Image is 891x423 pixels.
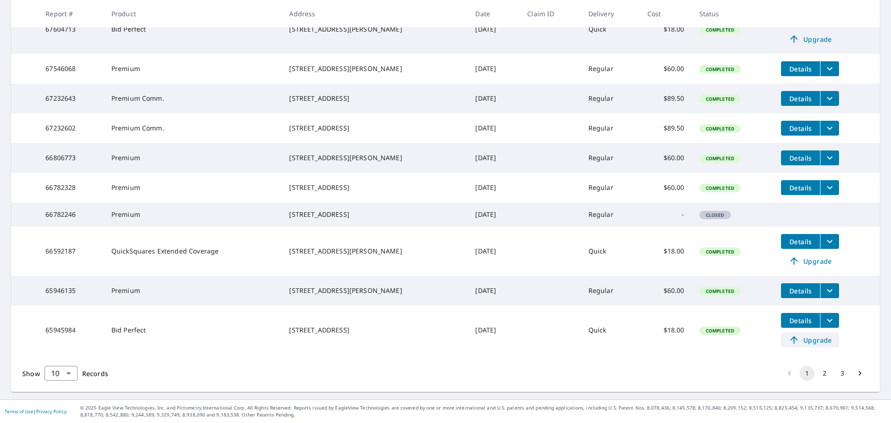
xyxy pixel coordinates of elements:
td: Bid Perfect [104,5,282,54]
td: [DATE] [468,306,520,355]
td: 66782328 [38,173,104,202]
div: [STREET_ADDRESS][PERSON_NAME] [289,153,460,163]
div: Show 10 records [45,366,77,381]
div: [STREET_ADDRESS] [289,210,460,219]
td: 65946135 [38,276,104,306]
button: filesDropdownBtn-67232643 [820,91,839,106]
span: Completed [700,26,740,33]
span: Details [787,286,814,295]
span: Completed [700,185,740,191]
div: [STREET_ADDRESS] [289,325,460,335]
td: [DATE] [468,84,520,113]
span: Details [787,154,814,163]
span: Completed [700,66,740,72]
td: $18.00 [640,306,692,355]
td: Premium [104,276,282,306]
button: filesDropdownBtn-66806773 [820,150,839,165]
button: filesDropdownBtn-67546068 [820,61,839,76]
td: $60.00 [640,54,692,84]
td: Premium Comm. [104,84,282,113]
a: Upgrade [781,332,839,347]
td: [DATE] [468,54,520,84]
a: Privacy Policy [36,408,66,415]
button: filesDropdownBtn-67232602 [820,121,839,136]
td: $60.00 [640,276,692,306]
button: filesDropdownBtn-65945984 [820,313,839,328]
div: [STREET_ADDRESS][PERSON_NAME] [289,64,460,73]
td: Regular [581,84,640,113]
button: detailsBtn-66806773 [781,150,820,165]
button: detailsBtn-67232643 [781,91,820,106]
td: 67232643 [38,84,104,113]
td: Premium [104,143,282,173]
button: Go to page 3 [835,366,850,381]
td: Premium [104,173,282,202]
span: Completed [700,96,740,102]
button: page 1 [800,366,814,381]
td: - [640,202,692,227]
td: [DATE] [468,173,520,202]
td: $89.50 [640,113,692,143]
p: | [5,409,66,414]
button: filesDropdownBtn-66782328 [820,180,839,195]
td: $18.00 [640,5,692,54]
button: detailsBtn-66782328 [781,180,820,195]
a: Upgrade [781,32,839,46]
td: Quick [581,306,640,355]
span: Records [82,369,108,378]
a: Terms of Use [5,408,33,415]
td: Bid Perfect [104,306,282,355]
span: Details [787,316,814,325]
nav: pagination navigation [781,366,869,381]
button: detailsBtn-66592187 [781,234,820,249]
td: 66782246 [38,202,104,227]
td: Regular [581,173,640,202]
button: Go to page 2 [817,366,832,381]
td: Premium [104,202,282,227]
span: Details [787,65,814,73]
td: [DATE] [468,202,520,227]
td: Premium [104,54,282,84]
td: [DATE] [468,5,520,54]
td: [DATE] [468,227,520,276]
td: Quick [581,227,640,276]
button: Go to next page [852,366,867,381]
td: 65945984 [38,306,104,355]
button: detailsBtn-65946135 [781,283,820,298]
td: $60.00 [640,173,692,202]
div: [STREET_ADDRESS] [289,94,460,103]
span: Completed [700,125,740,132]
span: Show [22,369,40,378]
td: 67604713 [38,5,104,54]
td: Regular [581,276,640,306]
td: $89.50 [640,84,692,113]
span: Completed [700,327,740,334]
span: Completed [700,288,740,294]
span: Details [787,124,814,133]
td: $60.00 [640,143,692,173]
td: 67232602 [38,113,104,143]
button: filesDropdownBtn-66592187 [820,234,839,249]
td: 66806773 [38,143,104,173]
span: Completed [700,248,740,255]
div: [STREET_ADDRESS] [289,124,460,133]
span: Completed [700,155,740,162]
td: Regular [581,113,640,143]
td: 66592187 [38,227,104,276]
span: Closed [700,212,730,218]
td: $18.00 [640,227,692,276]
span: Upgrade [787,334,833,345]
div: [STREET_ADDRESS][PERSON_NAME] [289,286,460,295]
td: QuickSquares Extended Coverage [104,227,282,276]
div: [STREET_ADDRESS][PERSON_NAME] [289,25,460,34]
td: Premium Comm. [104,113,282,143]
div: [STREET_ADDRESS][PERSON_NAME] [289,247,460,256]
span: Details [787,237,814,246]
div: 10 [45,360,77,386]
button: detailsBtn-67546068 [781,61,820,76]
td: Regular [581,143,640,173]
button: filesDropdownBtn-65946135 [820,283,839,298]
button: detailsBtn-65945984 [781,313,820,328]
td: [DATE] [468,276,520,306]
p: © 2025 Eagle View Technologies, Inc. and Pictometry International Corp. All Rights Reserved. Repo... [80,404,886,418]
